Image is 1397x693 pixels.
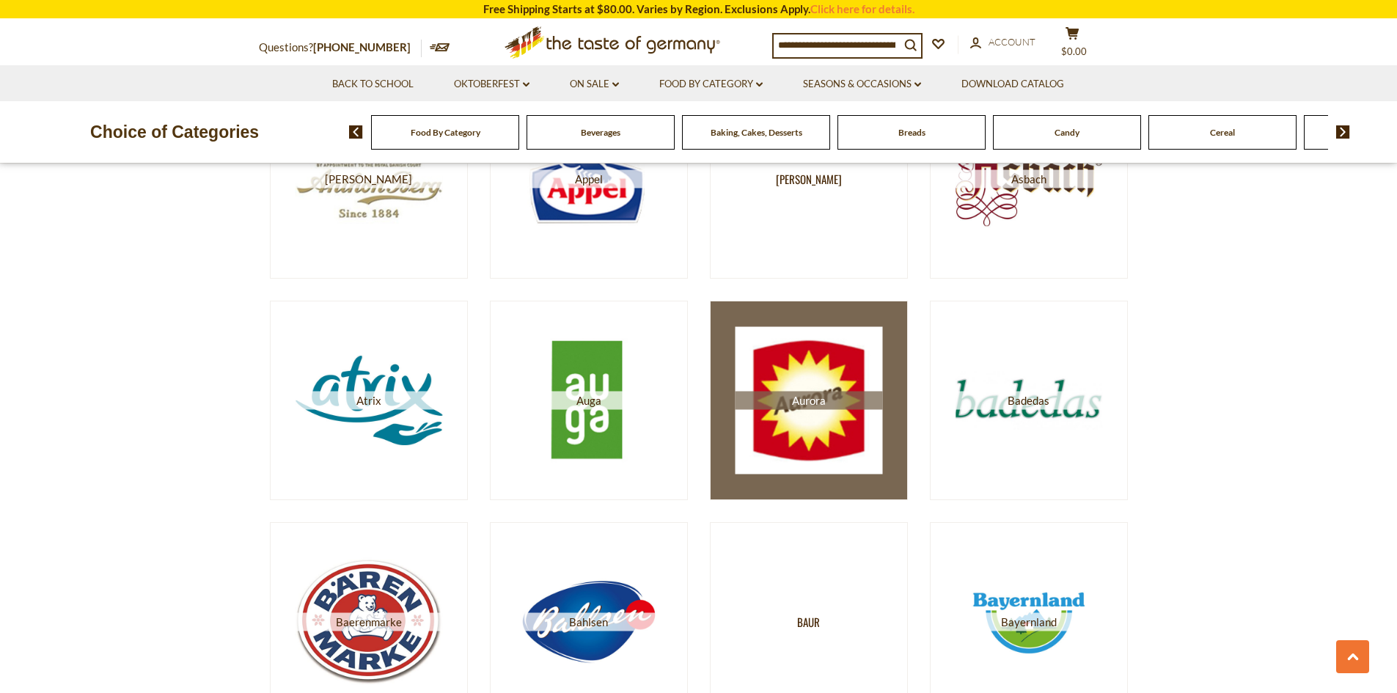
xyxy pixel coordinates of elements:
a: Badedas [930,301,1128,500]
a: Oktoberfest [454,76,529,92]
a: Food By Category [411,127,480,138]
img: Atrix [295,327,442,474]
span: Aurora [735,392,882,410]
a: Atrix [270,301,468,500]
a: Cereal [1210,127,1235,138]
a: Aurora [710,301,908,500]
a: Asbach [930,79,1128,279]
img: Auga [515,327,662,474]
img: previous arrow [349,125,363,139]
span: Bahlsen [515,613,662,631]
span: Baerenmarke [295,613,442,631]
a: Auga [490,301,688,500]
a: Back to School [332,76,414,92]
a: Seasons & Occasions [803,76,921,92]
span: $0.00 [1061,45,1087,57]
a: Appel [490,79,688,279]
img: Badedas [955,327,1102,474]
a: Beverages [581,127,620,138]
a: [PERSON_NAME] [270,79,468,279]
img: next arrow [1336,125,1350,139]
a: Baking, Cakes, Desserts [711,127,802,138]
span: Account [989,36,1035,48]
a: Food By Category [659,76,763,92]
a: On Sale [570,76,619,92]
img: Aurora [735,327,882,474]
a: Breads [898,127,925,138]
span: Asbach [955,170,1102,188]
span: Atrix [295,392,442,410]
span: Baur [797,613,820,631]
a: Download Catalog [961,76,1064,92]
p: Questions? [259,38,422,57]
span: Badedas [955,392,1102,410]
span: Bayernland [955,613,1102,631]
a: Account [970,34,1035,51]
button: $0.00 [1051,26,1095,63]
a: Click here for details. [810,2,914,15]
a: Candy [1055,127,1079,138]
a: [PHONE_NUMBER] [313,40,411,54]
span: [PERSON_NAME] [776,170,842,188]
span: [PERSON_NAME] [295,170,442,188]
a: [PERSON_NAME] [710,79,908,279]
span: Auga [515,392,662,410]
span: Appel [515,170,662,188]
